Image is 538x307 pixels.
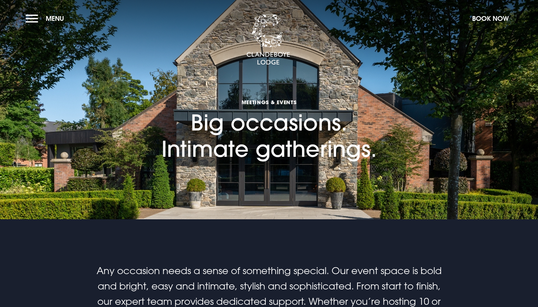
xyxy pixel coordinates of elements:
button: Menu [26,11,68,26]
h1: Big occasions. Intimate gatherings. [161,61,377,162]
img: Clandeboye Lodge [246,14,290,65]
span: Meetings & Events [161,99,377,106]
button: Book Now [468,11,512,26]
span: Menu [46,14,64,23]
